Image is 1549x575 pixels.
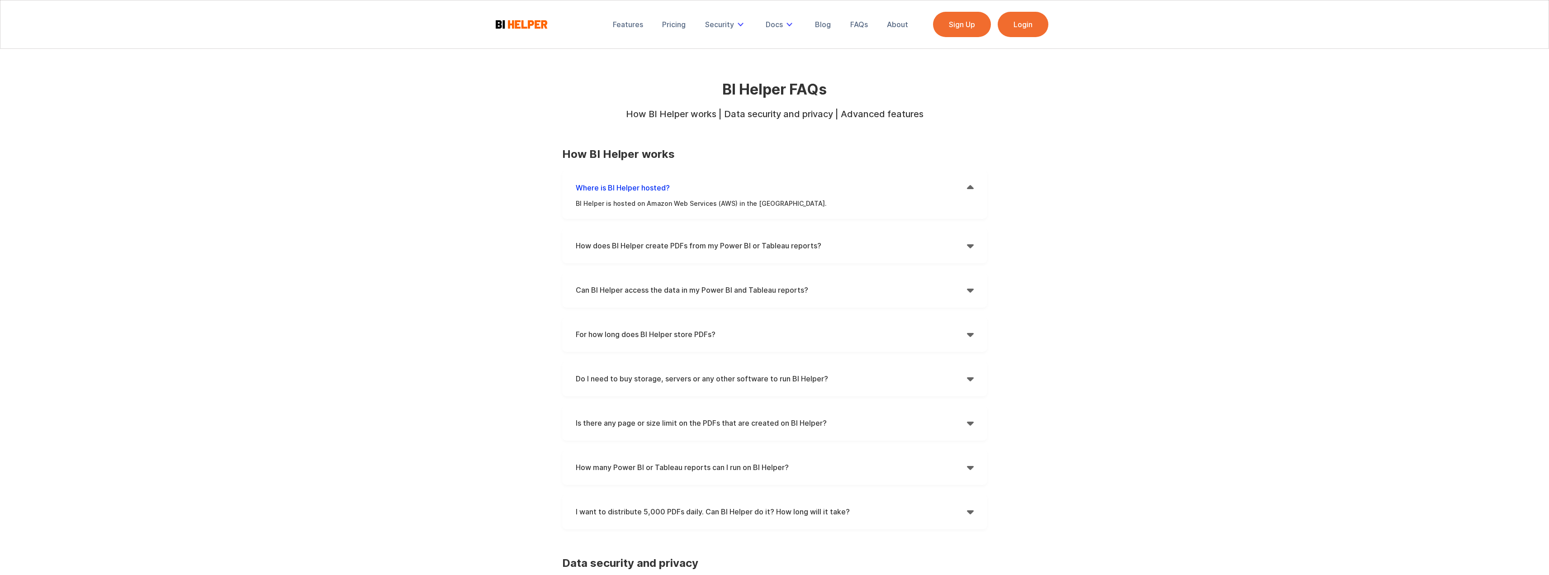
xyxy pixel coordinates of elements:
[967,181,974,195] div: 
[881,14,914,34] a: About
[815,20,831,29] div: Blog
[576,199,960,208] p: BI Helper is hosted on Amazon Web Services (AWS) in the [GEOGRAPHIC_DATA].
[809,14,837,34] a: Blog
[998,12,1048,37] a: Login
[705,20,734,29] div: Security
[576,241,821,250] strong: How does BI Helper create PDFs from my Power BI or Tableau reports?
[967,239,974,252] div: 
[967,283,974,297] div: 
[576,461,967,474] h4: How many Power BI or Tableau reports can I run on BI Helper?
[576,372,967,385] h4: Do I need to buy storage, servers or any other software to run BI Helper?
[933,12,991,37] a: Sign Up
[576,283,967,297] h4: Can BI Helper access the data in my Power BI and Tableau reports?
[576,416,967,430] h4: Is there any page or size limit on the PDFs that are created on BI Helper?
[844,14,874,34] a: FAQs
[662,20,686,29] div: Pricing
[626,109,924,119] strong: How BI Helper works | Data security and privacy | Advanced features
[967,328,974,341] div: 
[576,183,670,192] strong: Where is BI Helper hosted?
[759,14,802,34] div: Docs
[613,20,643,29] div: Features
[615,81,934,98] h2: BI Helper FAQs
[656,14,692,34] a: Pricing
[562,147,987,161] h3: How BI Helper works
[967,461,974,474] div: 
[562,556,987,570] h3: Data security and privacy
[967,372,974,385] div: 
[576,328,967,341] h4: For how long does BI Helper store PDFs?
[887,20,908,29] div: About
[967,416,974,430] div: 
[967,505,974,518] div: 
[699,14,753,34] div: Security
[606,14,649,34] a: Features
[850,20,868,29] div: FAQs
[576,505,967,518] h4: I want to distribute 5,000 PDFs daily. Can BI Helper do it? How long will it take?
[766,20,783,29] div: Docs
